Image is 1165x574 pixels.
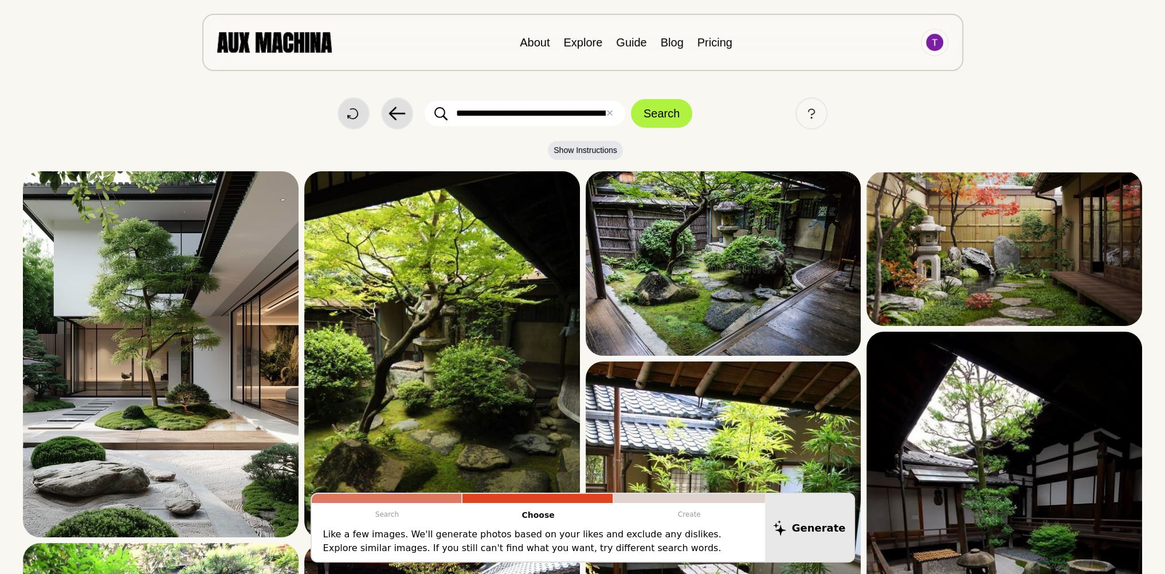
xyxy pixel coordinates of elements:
p: Search [312,503,463,526]
button: Back [381,97,413,129]
button: Search [631,99,692,128]
a: Explore [563,36,602,49]
button: ✕ [606,107,613,120]
button: Help [795,97,827,129]
button: Show Instructions [548,141,623,160]
img: Avatar [926,34,943,51]
p: Like a few images. We'll generate photos based on your likes and exclude any dislikes. Explore si... [323,528,754,555]
button: Generate [765,494,854,561]
a: About [520,36,550,49]
p: Create [614,503,765,526]
img: AUX MACHINA [217,32,332,52]
img: Search result [23,171,299,537]
a: Blog [661,36,684,49]
p: Choose [462,503,614,528]
img: Search result [586,171,861,356]
a: Pricing [697,36,732,49]
img: Search result [304,171,580,538]
img: Search result [866,171,1142,326]
a: Guide [616,36,646,49]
